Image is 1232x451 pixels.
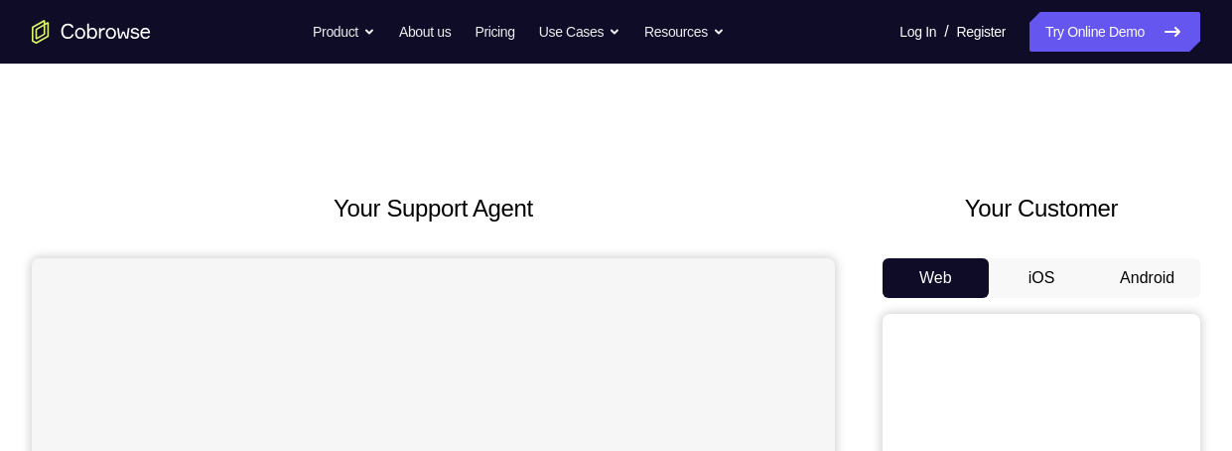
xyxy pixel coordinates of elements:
[957,12,1006,52] a: Register
[399,12,451,52] a: About us
[1094,258,1200,298] button: Android
[944,20,948,44] span: /
[32,20,151,44] a: Go to the home page
[313,12,375,52] button: Product
[539,12,620,52] button: Use Cases
[989,258,1095,298] button: iOS
[644,12,725,52] button: Resources
[883,258,989,298] button: Web
[32,191,835,226] h2: Your Support Agent
[883,191,1200,226] h2: Your Customer
[899,12,936,52] a: Log In
[475,12,514,52] a: Pricing
[1029,12,1200,52] a: Try Online Demo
